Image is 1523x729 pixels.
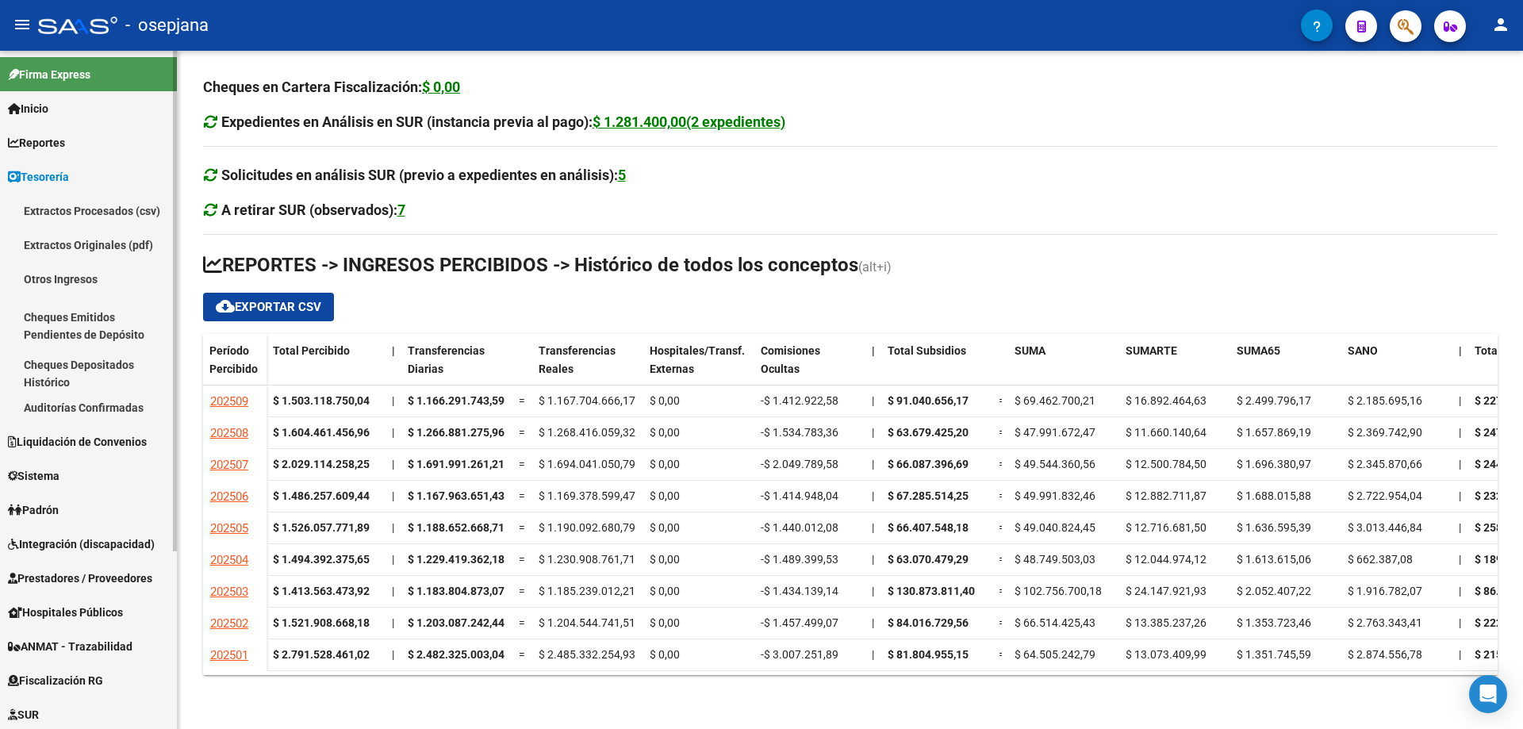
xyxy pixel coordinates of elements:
[273,394,370,407] strong: $ 1.503.118.750,04
[408,458,504,470] span: $ 1.691.991.261,21
[210,426,248,440] span: 202508
[267,334,386,401] datatable-header-cell: Total Percibido
[519,553,525,566] span: =
[1348,616,1422,629] span: $ 2.763.343,41
[881,334,992,401] datatable-header-cell: Total Subsidios
[1348,426,1422,439] span: $ 2.369.742,90
[872,344,875,357] span: |
[539,458,635,470] span: $ 1.694.041.050,79
[1126,553,1207,566] span: $ 12.044.974,12
[273,458,370,470] strong: $ 2.029.114.258,25
[650,489,680,502] span: $ 0,00
[8,467,59,485] span: Sistema
[422,76,460,98] div: $ 0,00
[397,199,405,221] div: 7
[539,585,635,597] span: $ 1.185.239.012,21
[392,458,394,470] span: |
[273,648,370,661] strong: $ 2.791.528.461,02
[539,344,616,375] span: Transferencias Reales
[386,334,401,401] datatable-header-cell: |
[872,521,874,534] span: |
[1348,585,1422,597] span: $ 1.916.782,07
[999,553,1005,566] span: =
[872,489,874,502] span: |
[888,394,969,407] span: $ 91.040.656,17
[1348,394,1422,407] span: $ 2.185.695,16
[519,426,525,439] span: =
[408,553,504,566] span: $ 1.229.419.362,18
[392,648,394,661] span: |
[539,553,635,566] span: $ 1.230.908.761,71
[539,426,635,439] span: $ 1.268.416.059,32
[1341,334,1452,401] datatable-header-cell: SANO
[392,585,394,597] span: |
[210,585,248,599] span: 202503
[408,585,504,597] span: $ 1.183.804.873,07
[8,672,103,689] span: Fiscalización RG
[888,426,969,439] span: $ 63.679.425,20
[1126,616,1207,629] span: $ 13.385.237,26
[1459,585,1461,597] span: |
[1126,521,1207,534] span: $ 12.716.681,50
[643,334,754,401] datatable-header-cell: Hospitales/Transf. Externas
[8,638,132,655] span: ANMAT - Trazabilidad
[1119,334,1230,401] datatable-header-cell: SUMARTE
[13,15,32,34] mat-icon: menu
[1459,616,1461,629] span: |
[1126,426,1207,439] span: $ 11.660.140,64
[209,344,258,375] span: Período Percibido
[1237,426,1311,439] span: $ 1.657.869,19
[1015,344,1045,357] span: SUMA
[539,616,635,629] span: $ 1.204.544.741,51
[408,344,485,375] span: Transferencias Diarias
[1348,648,1422,661] span: $ 2.874.556,78
[203,254,858,276] span: REPORTES -> INGRESOS PERCIBIDOS -> Histórico de todos los conceptos
[999,426,1005,439] span: =
[650,458,680,470] span: $ 0,00
[1348,489,1422,502] span: $ 2.722.954,04
[519,521,525,534] span: =
[8,168,69,186] span: Tesorería
[519,648,525,661] span: =
[999,489,1005,502] span: =
[1015,648,1095,661] span: $ 64.505.242,79
[888,616,969,629] span: $ 84.016.729,56
[1459,489,1461,502] span: |
[650,344,745,375] span: Hospitales/Transf. Externas
[8,570,152,587] span: Prestadores / Proveedores
[210,521,248,535] span: 202505
[203,79,460,95] strong: Cheques en Cartera Fiscalización:
[392,394,394,407] span: |
[761,616,838,629] span: -$ 1.457.499,07
[1015,394,1095,407] span: $ 69.462.700,21
[216,297,235,316] mat-icon: cloud_download
[858,259,892,274] span: (alt+i)
[1237,585,1311,597] span: $ 2.052.407,22
[221,201,405,218] strong: A retirar SUR (observados):
[888,553,969,566] span: $ 63.070.479,29
[650,394,680,407] span: $ 0,00
[1015,616,1095,629] span: $ 66.514.425,43
[761,458,838,470] span: -$ 2.049.789,58
[1237,344,1280,357] span: SUMA65
[1237,489,1311,502] span: $ 1.688.015,88
[650,648,680,661] span: $ 0,00
[872,553,874,566] span: |
[8,66,90,83] span: Firma Express
[8,706,39,723] span: SUR
[872,585,874,597] span: |
[1126,394,1207,407] span: $ 16.892.464,63
[273,489,370,502] strong: $ 1.486.257.609,44
[1015,426,1095,439] span: $ 47.991.672,47
[888,648,969,661] span: $ 81.804.955,15
[1469,675,1507,713] div: Open Intercom Messenger
[519,616,525,629] span: =
[650,553,680,566] span: $ 0,00
[273,553,370,566] strong: $ 1.494.392.375,65
[1126,585,1207,597] span: $ 24.147.921,93
[1015,489,1095,502] span: $ 49.991.832,46
[650,585,680,597] span: $ 0,00
[999,521,1005,534] span: =
[1015,521,1095,534] span: $ 49.040.824,45
[1237,553,1311,566] span: $ 1.613.615,06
